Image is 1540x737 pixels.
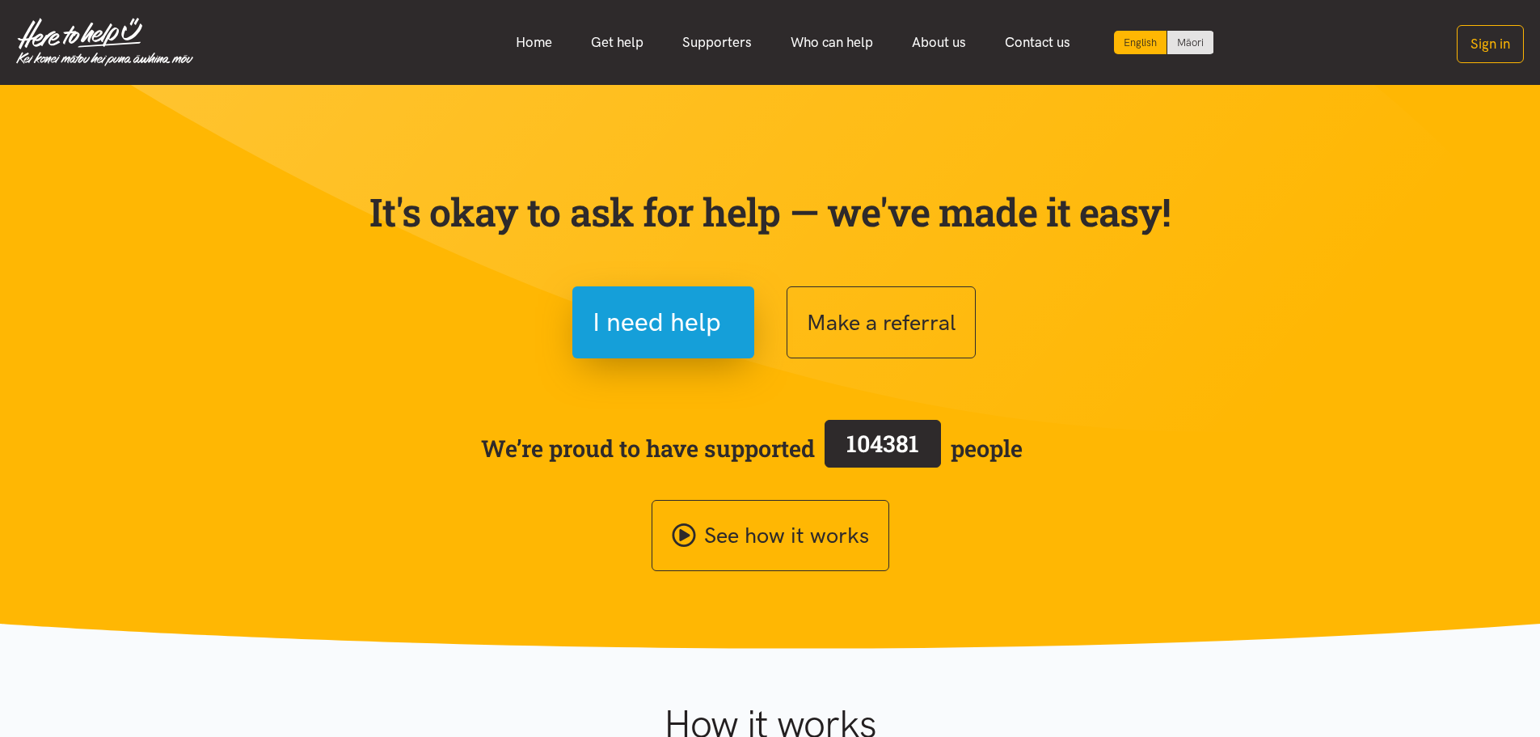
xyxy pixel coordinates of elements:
a: Who can help [771,25,892,60]
button: Sign in [1457,25,1524,63]
a: Contact us [985,25,1090,60]
span: I need help [593,302,721,343]
a: Supporters [663,25,771,60]
button: I need help [572,286,754,358]
a: 104381 [815,417,951,480]
a: See how it works [652,500,889,572]
img: Home [16,18,193,66]
p: It's okay to ask for help — we've made it easy! [366,188,1175,235]
a: Get help [572,25,663,60]
a: About us [892,25,985,60]
span: We’re proud to have supported people [481,417,1023,480]
div: Current language [1114,31,1167,54]
a: Home [496,25,572,60]
a: Switch to Te Reo Māori [1167,31,1213,54]
button: Make a referral [787,286,976,358]
span: 104381 [846,428,919,459]
div: Language toggle [1114,31,1214,54]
